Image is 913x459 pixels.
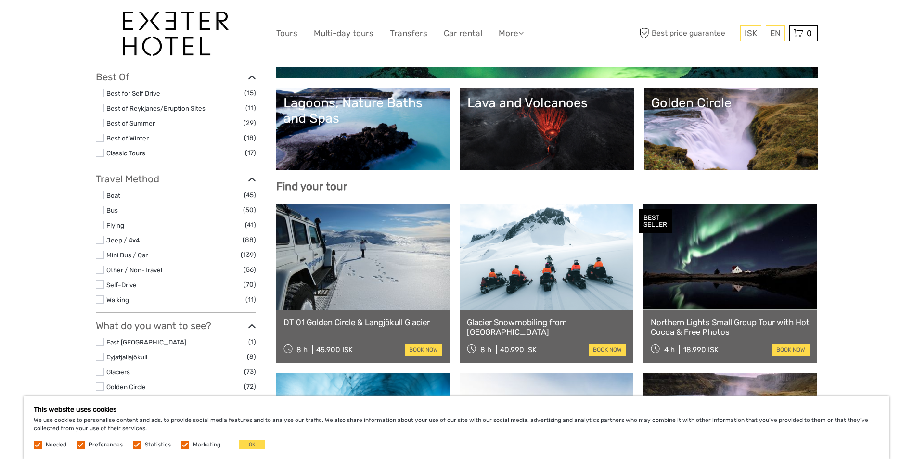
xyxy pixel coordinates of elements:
[245,147,256,158] span: (17)
[805,28,813,38] span: 0
[106,134,149,142] a: Best of Winter
[296,345,308,354] span: 8 h
[314,26,373,40] a: Multi-day tours
[96,71,256,83] h3: Best Of
[106,281,137,289] a: Self-Drive
[244,279,256,290] span: (70)
[106,338,186,346] a: East [GEOGRAPHIC_DATA]
[243,234,256,245] span: (88)
[106,104,206,112] a: Best of Reykjanes/Eruption Sites
[241,249,256,260] span: (139)
[245,294,256,305] span: (11)
[244,264,256,275] span: (56)
[106,89,160,97] a: Best for Self Drive
[46,441,66,449] label: Needed
[390,26,427,40] a: Transfers
[589,344,626,356] a: book now
[106,251,148,259] a: Mini Bus / Car
[405,344,442,356] a: book now
[244,381,256,392] span: (72)
[499,26,524,40] a: More
[245,102,256,114] span: (11)
[276,180,347,193] b: Find your tour
[637,25,738,41] span: Best price guarantee
[683,345,719,354] div: 18.990 ISK
[89,441,123,449] label: Preferences
[106,353,147,361] a: Eyjafjallajökull
[106,266,162,274] a: Other / Non-Travel
[13,17,109,25] p: We're away right now. Please check back later!
[444,26,482,40] a: Car rental
[244,366,256,377] span: (73)
[106,191,120,199] a: Boat
[24,396,889,459] div: We use cookies to personalise content and ads, to provide social media features and to analyse ou...
[106,119,155,127] a: Best of Summer
[244,132,256,143] span: (18)
[467,318,626,337] a: Glacier Snowmobiling from [GEOGRAPHIC_DATA]
[106,368,130,376] a: Glaciers
[106,383,146,391] a: Golden Circle
[244,190,256,201] span: (45)
[467,95,627,111] div: Lava and Volcanoes
[106,296,129,304] a: Walking
[123,12,229,56] img: 1336-96d47ae6-54fc-4907-bf00-0fbf285a6419_logo_big.jpg
[316,345,353,354] div: 45.900 ISK
[96,320,256,331] h3: What do you want to see?
[96,173,256,185] h3: Travel Method
[500,345,537,354] div: 40.990 ISK
[106,221,124,229] a: Flying
[480,345,491,354] span: 8 h
[276,26,297,40] a: Tours
[745,28,757,38] span: ISK
[651,95,810,163] a: Golden Circle
[244,117,256,128] span: (29)
[247,351,256,362] span: (8)
[283,95,443,163] a: Lagoons, Nature Baths and Spas
[283,318,443,327] a: DT 01 Golden Circle & Langjökull Glacier
[193,441,220,449] label: Marketing
[664,345,675,354] span: 4 h
[766,25,785,41] div: EN
[34,406,879,414] h5: This website uses cookies
[651,318,810,337] a: Northern Lights Small Group Tour with Hot Cocoa & Free Photos
[248,336,256,347] span: (1)
[111,15,122,26] button: Open LiveChat chat widget
[244,88,256,99] span: (15)
[106,206,118,214] a: Bus
[467,95,627,163] a: Lava and Volcanoes
[243,204,256,216] span: (50)
[651,95,810,111] div: Golden Circle
[245,219,256,230] span: (41)
[145,441,171,449] label: Statistics
[639,209,672,233] div: BEST SELLER
[239,440,265,449] button: OK
[106,236,140,244] a: Jeep / 4x4
[283,95,443,127] div: Lagoons, Nature Baths and Spas
[106,149,145,157] a: Classic Tours
[772,344,810,356] a: book now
